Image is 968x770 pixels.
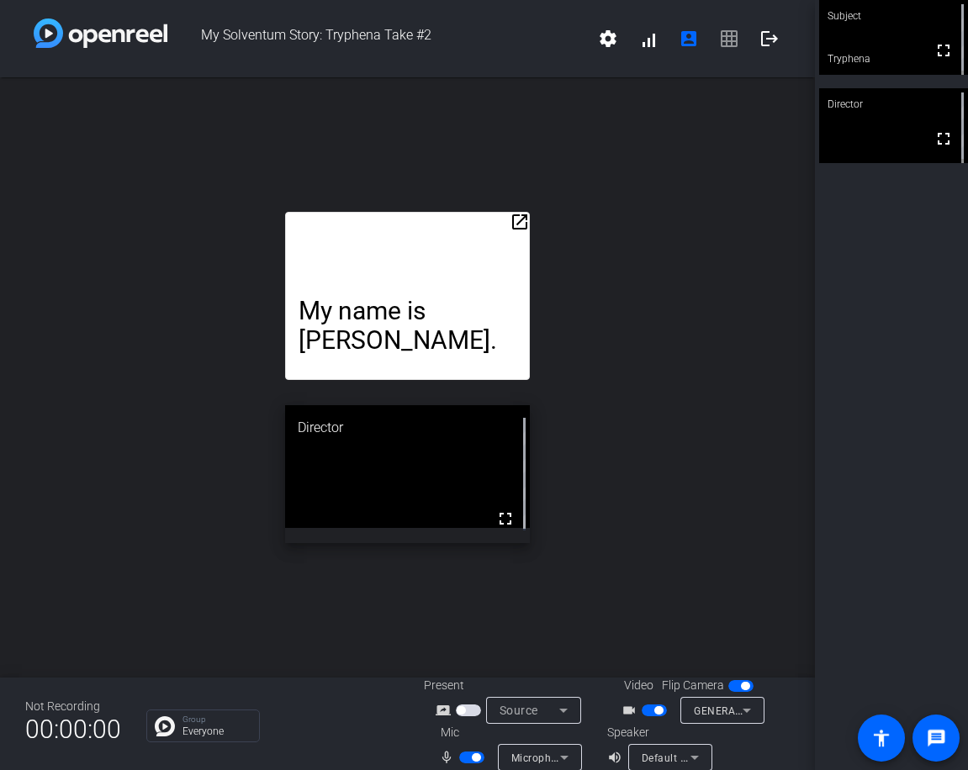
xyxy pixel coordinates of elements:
[182,715,251,724] p: Group
[436,700,456,720] mat-icon: screen_share_outline
[25,709,121,750] span: 00:00:00
[510,212,530,232] mat-icon: open_in_new
[25,698,121,715] div: Not Recording
[694,704,850,717] span: GENERAL WEBCAM (1b3f:2247)
[495,509,516,529] mat-icon: fullscreen
[598,29,618,49] mat-icon: settings
[607,724,708,741] div: Speaker
[759,29,780,49] mat-icon: logout
[424,677,592,694] div: Present
[926,728,946,748] mat-icon: message
[819,88,968,120] div: Director
[167,18,588,59] span: My Solventum Story: Tryphena Take #2
[182,726,251,736] p: Everyone
[628,18,669,59] button: signal_cellular_alt
[299,296,497,355] span: My name is [PERSON_NAME].
[624,677,653,694] span: Video
[934,129,954,149] mat-icon: fullscreen
[155,716,175,736] img: Chat Icon
[622,700,642,720] mat-icon: videocam_outline
[439,747,459,767] mat-icon: mic_none
[285,405,530,451] div: Director
[34,18,167,48] img: white-gradient.svg
[642,751,823,764] span: Default - Speakers (Realtek(R) Audio)
[934,40,954,61] mat-icon: fullscreen
[871,728,891,748] mat-icon: accessibility
[679,29,699,49] mat-icon: account_box
[607,747,627,767] mat-icon: volume_up
[424,724,592,741] div: Mic
[500,704,538,717] span: Source
[299,355,516,502] p: I am the Solution Advisor manager for FD/Align/VA/FFN.
[662,677,724,694] span: Flip Camera
[511,751,662,764] span: Microphone (Realtek(R) Audio)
